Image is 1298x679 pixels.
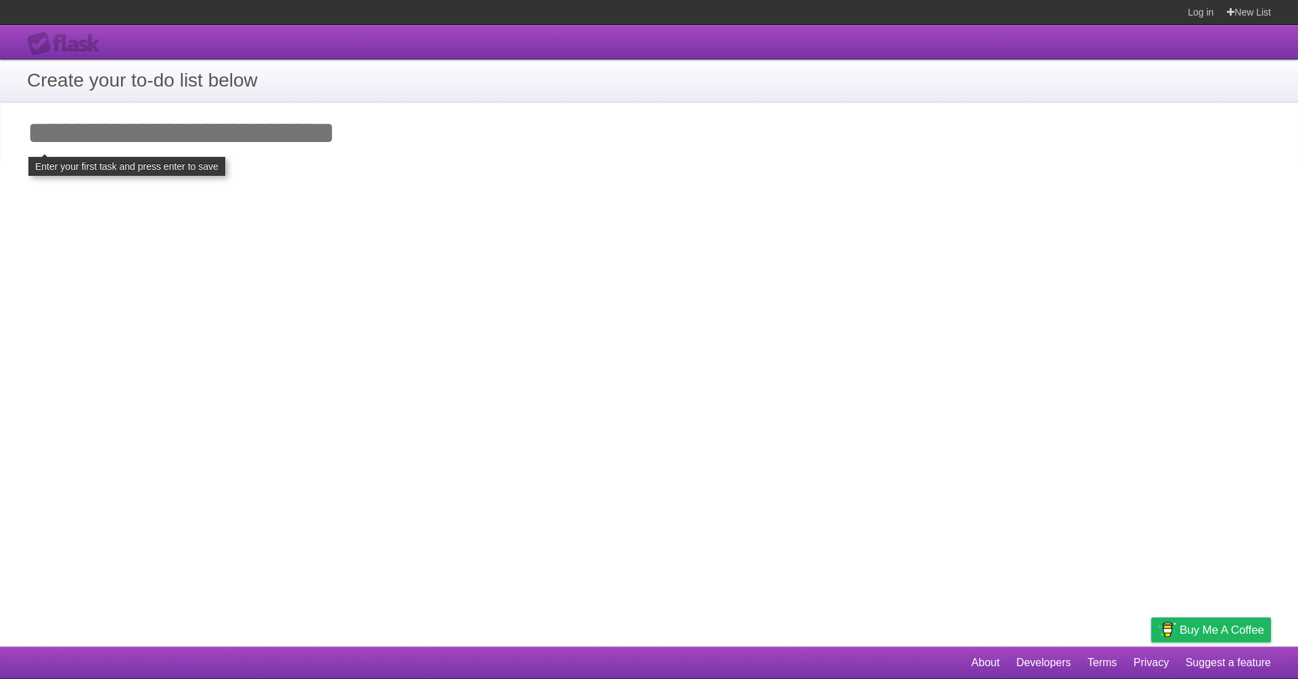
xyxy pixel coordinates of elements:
a: Suggest a feature [1186,650,1271,676]
a: Privacy [1134,650,1169,676]
div: Flask [27,32,108,56]
a: Terms [1088,650,1117,676]
h1: Create your to-do list below [27,66,1271,95]
a: About [971,650,1000,676]
span: Buy me a coffee [1180,618,1264,642]
a: Buy me a coffee [1151,617,1271,642]
a: Developers [1016,650,1071,676]
img: Buy me a coffee [1158,618,1176,641]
